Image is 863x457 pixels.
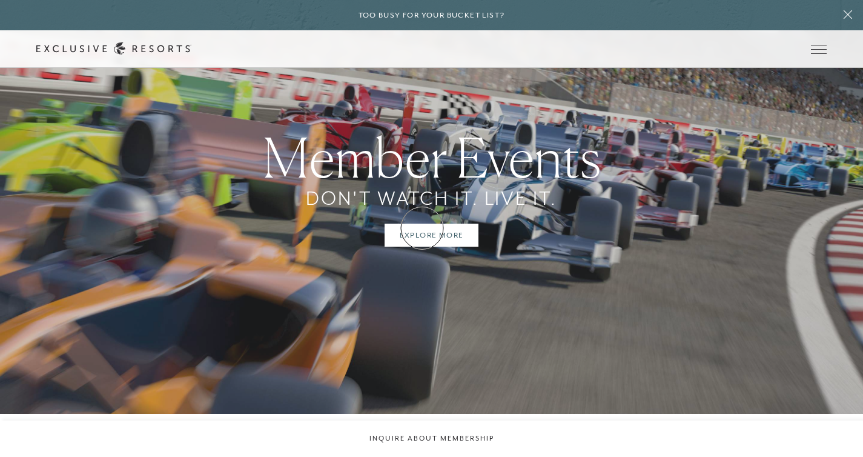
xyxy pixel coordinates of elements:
[263,130,601,185] h1: Member Events
[807,401,863,457] iframe: To enrich screen reader interactions, please activate Accessibility in Grammarly extension settings
[811,45,827,53] button: Open navigation
[359,10,505,21] h6: Too busy for your bucket list?
[385,224,479,247] a: Explore More
[306,185,557,212] h3: Don't Watch It. Live It.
